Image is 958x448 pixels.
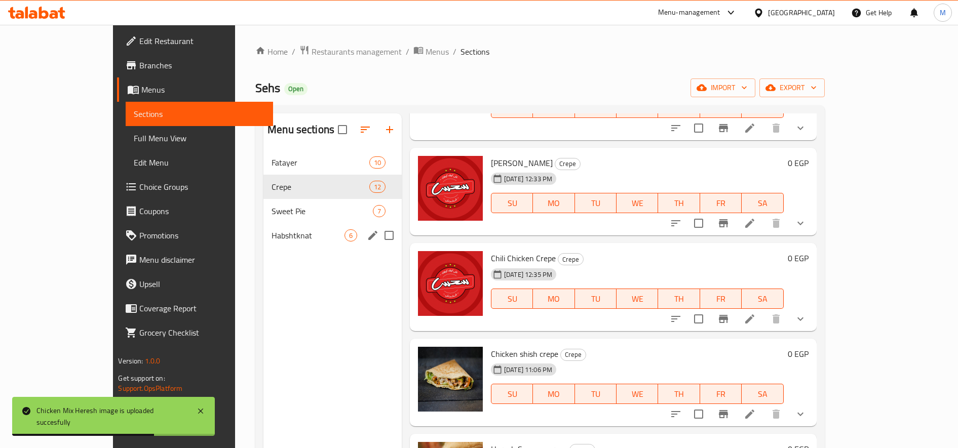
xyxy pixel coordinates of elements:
button: TU [575,384,617,404]
span: SA [746,100,779,115]
span: TU [579,196,612,211]
span: Menus [141,84,265,96]
h6: 0 EGP [788,347,809,361]
li: / [453,46,456,58]
span: Coverage Report [139,302,265,314]
span: SA [746,196,779,211]
span: FR [704,196,738,211]
span: Coupons [139,205,265,217]
span: Chicken shish crepe [491,346,558,361]
img: Chili Chicken Crepe [418,251,483,316]
span: 7 [373,207,385,216]
h6: 0 EGP [788,251,809,265]
button: delete [764,402,788,426]
span: Grocery Checklist [139,327,265,339]
div: Sweet Pie7 [263,199,402,223]
span: MO [537,292,570,306]
h6: 0 EGP [788,156,809,170]
button: show more [788,116,813,140]
button: delete [764,116,788,140]
button: MO [533,384,574,404]
a: Coverage Report [117,296,273,320]
button: FR [700,289,742,309]
div: Crepe12 [263,175,402,199]
span: Select to update [688,117,709,139]
svg: Show Choices [794,313,807,325]
button: TU [575,193,617,213]
nav: Menu sections [263,146,402,252]
span: Open [284,85,308,93]
img: Chicken shish crepe [418,347,483,412]
div: items [369,156,386,169]
span: Full Menu View [134,132,265,144]
div: Crepe [558,253,584,265]
span: [DATE] 11:06 PM [500,365,556,375]
span: Get support on: [118,372,165,385]
button: MO [533,289,574,309]
span: FR [704,100,738,115]
span: export [768,82,817,94]
button: SU [491,193,533,213]
button: SA [742,193,783,213]
div: items [369,181,386,193]
span: MO [537,100,570,115]
button: FR [700,193,742,213]
span: Branches [139,59,265,71]
span: WE [621,292,654,306]
span: FR [704,292,738,306]
span: Crepe [561,349,586,360]
span: Crepe [558,254,583,265]
span: MO [537,196,570,211]
span: Sort sections [353,117,377,142]
button: SU [491,289,533,309]
span: Restaurants management [312,46,402,58]
button: Branch-specific-item [711,402,736,426]
a: Edit menu item [744,217,756,229]
span: TH [662,387,696,401]
span: FR [704,387,738,401]
h2: Menu sections [267,122,334,137]
span: Fatayer [272,156,369,169]
button: FR [700,384,742,404]
span: Select all sections [332,119,353,140]
a: Coupons [117,199,273,223]
span: SA [746,292,779,306]
span: MO [537,387,570,401]
button: Branch-specific-item [711,307,736,331]
img: Fajita Crepe [418,156,483,221]
span: SA [746,387,779,401]
span: [DATE] 12:33 PM [500,174,556,184]
button: TH [658,384,700,404]
a: Menu disclaimer [117,248,273,272]
div: items [373,205,386,217]
a: Sections [126,102,273,126]
span: Sections [461,46,489,58]
li: / [292,46,295,58]
svg: Show Choices [794,122,807,134]
span: SU [495,387,529,401]
button: sort-choices [664,402,688,426]
span: import [699,82,747,94]
a: Menus [117,77,273,102]
button: show more [788,402,813,426]
button: delete [764,211,788,235]
span: 6 [345,231,357,240]
a: Branches [117,53,273,77]
span: SU [495,196,529,211]
a: Edit menu item [744,313,756,325]
span: SU [495,292,529,306]
button: edit [365,228,380,243]
span: WE [621,387,654,401]
span: 10 [370,158,385,168]
a: Edit menu item [744,122,756,134]
a: Restaurants management [299,45,402,58]
span: Habshtknat [272,229,344,241]
a: Edit menu item [744,408,756,420]
span: Promotions [139,229,265,241]
div: items [344,229,357,241]
div: Menu-management [658,7,720,19]
span: TU [579,292,612,306]
span: TU [579,387,612,401]
span: M [940,7,946,18]
span: Menu disclaimer [139,254,265,266]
